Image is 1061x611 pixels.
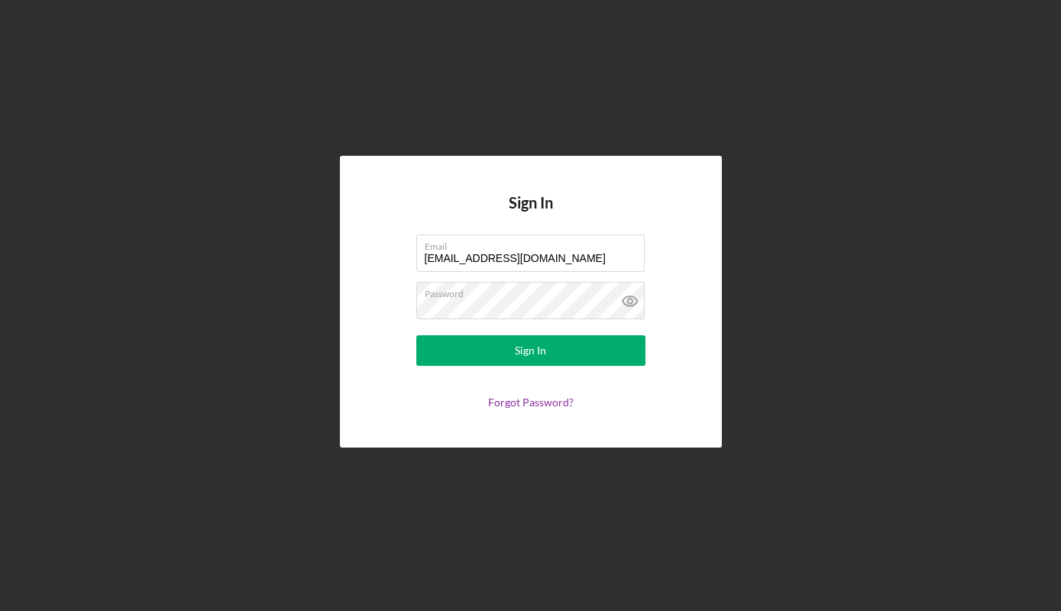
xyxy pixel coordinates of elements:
[425,283,645,299] label: Password
[488,396,574,409] a: Forgot Password?
[425,235,645,252] label: Email
[515,335,546,366] div: Sign In
[509,194,553,234] h4: Sign In
[416,335,645,366] button: Sign In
